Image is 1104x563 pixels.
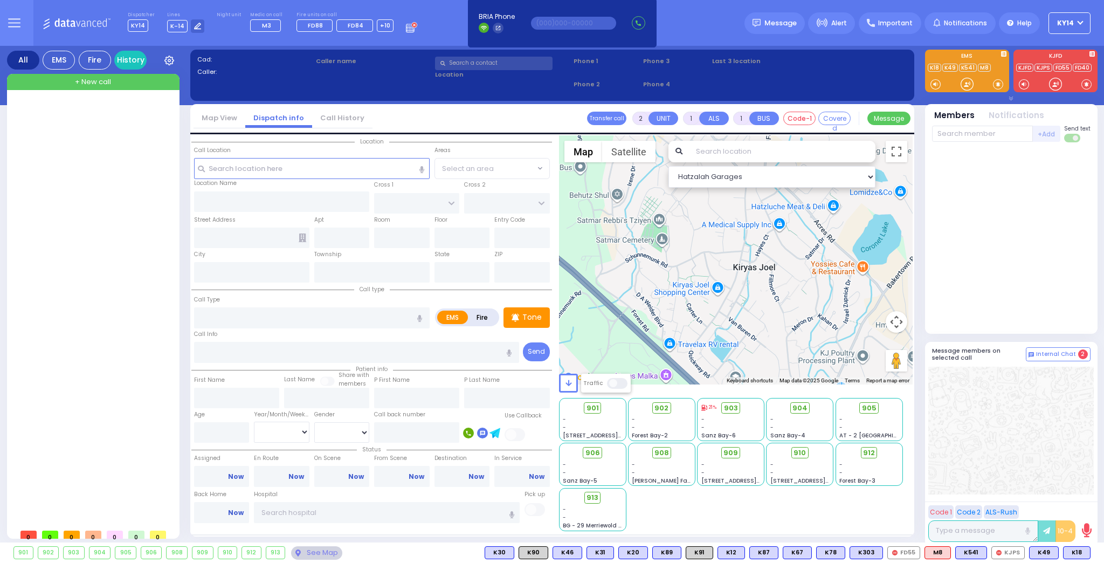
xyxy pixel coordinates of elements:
[701,415,705,423] span: -
[701,423,705,431] span: -
[194,216,236,224] label: Street Address
[1057,18,1074,28] span: KY14
[793,448,806,458] span: 910
[563,469,566,477] span: -
[792,403,808,414] span: 904
[355,138,389,146] span: Location
[529,472,544,482] a: Now
[43,16,114,30] img: Logo
[717,546,745,559] div: K12
[64,531,80,539] span: 0
[374,181,394,189] label: Cross 1
[955,546,987,559] div: K541
[194,113,245,123] a: Map View
[850,546,883,559] div: K303
[563,431,665,440] span: [STREET_ADDRESS][PERSON_NAME]
[862,403,877,414] span: 905
[1013,53,1098,61] label: KJFD
[932,126,1033,142] input: Search member
[643,80,709,89] span: Phone 4
[764,18,797,29] span: Message
[839,469,843,477] span: -
[783,546,812,559] div: BLS
[1078,349,1088,359] span: 2
[1016,64,1033,72] a: KJFD
[959,64,977,72] a: K541
[632,469,635,477] span: -
[217,12,241,18] label: Night unit
[770,431,805,440] span: Sanz Bay-4
[816,546,845,559] div: K78
[583,379,603,387] label: Traffic
[818,112,851,125] button: Covered
[563,415,566,423] span: -
[892,550,898,555] img: red-radio-icon.svg
[494,216,525,224] label: Entry Code
[1036,351,1076,358] span: Internal Chat
[435,57,553,70] input: Search a contact
[701,469,705,477] span: -
[553,546,582,559] div: K46
[107,531,123,539] span: 0
[194,330,217,339] label: Call Info
[467,311,498,324] label: Fire
[523,342,550,361] button: Send
[562,370,597,385] a: Open this area in Google Maps (opens a new window)
[254,410,309,419] div: Year/Month/Week/Day
[296,12,394,18] label: Fire units on call
[925,53,1009,61] label: EMS
[749,546,778,559] div: BLS
[574,57,639,66] span: Phone 1
[262,21,271,30] span: M3
[43,51,75,70] div: EMS
[266,547,285,559] div: 913
[701,431,736,440] span: Sanz Bay-6
[79,51,111,70] div: Fire
[1048,12,1091,34] button: KY14
[115,547,136,559] div: 905
[167,547,187,559] div: 908
[7,51,39,70] div: All
[955,546,987,559] div: BLS
[770,469,774,477] span: -
[978,64,991,72] a: M8
[749,546,778,559] div: K87
[878,18,913,28] span: Important
[816,546,845,559] div: BLS
[928,64,941,72] a: K18
[996,550,1002,555] img: red-radio-icon.svg
[562,370,597,385] img: Google
[770,461,774,469] span: -
[654,403,668,414] span: 902
[886,311,907,333] button: Map camera controls
[254,502,520,523] input: Search hospital
[585,448,600,458] span: 906
[1073,64,1092,72] a: FD40
[1064,125,1091,133] span: Send text
[468,472,484,482] a: Now
[984,505,1019,519] button: ALS-Rush
[339,380,366,388] span: members
[839,461,843,469] span: -
[254,454,309,463] label: En Route
[689,141,875,162] input: Search location
[1063,546,1091,559] div: K18
[505,411,542,420] label: Use Callback
[194,376,225,385] label: First Name
[717,546,745,559] div: BLS
[494,454,550,463] label: In Service
[770,477,872,485] span: [STREET_ADDRESS][PERSON_NAME]
[374,376,410,385] label: P First Name
[357,445,387,454] span: Status
[932,347,1026,361] h5: Message members on selected call
[632,423,635,431] span: -
[1026,347,1091,361] button: Internal Chat 2
[839,431,919,440] span: AT - 2 [GEOGRAPHIC_DATA]
[85,531,101,539] span: 0
[339,371,369,379] small: Share with
[942,64,958,72] a: K49
[648,112,678,125] button: UNIT
[783,112,816,125] button: Code-1
[434,250,450,259] label: State
[831,18,847,28] span: Alert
